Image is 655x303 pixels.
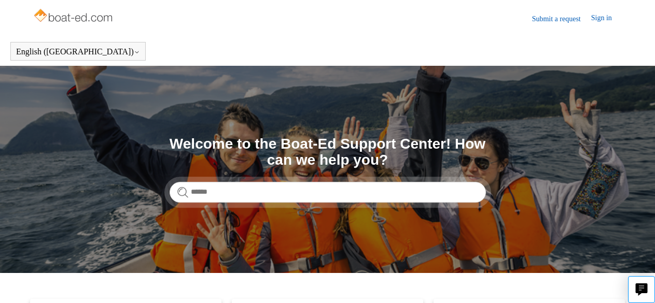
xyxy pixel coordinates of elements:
[170,182,486,203] input: Search
[532,13,591,24] a: Submit a request
[170,136,486,168] h1: Welcome to the Boat-Ed Support Center! How can we help you?
[33,6,115,27] img: Boat-Ed Help Center home page
[628,276,655,303] button: Live chat
[16,47,140,56] button: English ([GEOGRAPHIC_DATA])
[591,12,622,25] a: Sign in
